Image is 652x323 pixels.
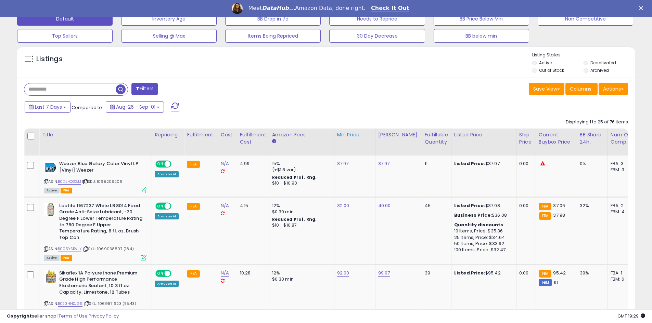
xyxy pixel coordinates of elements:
span: FBA [61,255,72,261]
div: Repricing [155,131,181,138]
div: 12% [272,203,329,209]
span: Last 7 Days [35,104,62,110]
div: ASIN: [44,203,146,260]
div: : [454,222,511,228]
b: Listed Price: [454,202,485,209]
span: | SKU: 1069871623 (55.43) [84,301,136,306]
div: $10 - $10.90 [272,180,329,186]
label: Deactivated [590,60,616,66]
span: OFF [170,271,181,277]
a: 32.00 [337,202,349,209]
small: FBA [539,203,551,210]
div: FBA: 1 [611,270,633,276]
div: Listed Price [454,131,513,138]
div: Amazon Fees [272,131,331,138]
span: ON [156,203,165,209]
button: Aug-26 - Sep-01 [106,101,164,113]
div: 4.15 [240,203,264,209]
button: Last 7 Days [25,101,71,113]
h5: Listings [36,54,63,64]
div: Cost [221,131,234,138]
a: Check It Out [371,5,409,12]
div: Displaying 1 to 25 of 76 items [566,119,628,125]
div: 39% [580,270,602,276]
b: Listed Price: [454,270,485,276]
small: Amazon Fees. [272,138,276,145]
p: Listing States: [532,52,635,58]
div: BB Share 24h. [580,131,605,146]
div: 25 Items, Price: $34.64 [454,234,511,241]
button: Columns [565,83,598,95]
div: ASIN: [44,161,146,192]
a: 37.97 [378,160,390,167]
div: (+$1.8 var) [272,167,329,173]
div: Current Buybox Price [539,131,574,146]
div: 11 [425,161,446,167]
img: 51AwJBSxBlL._SL40_.jpg [44,270,57,284]
div: 4.99 [240,161,264,167]
small: FBA [539,270,551,278]
a: Terms of Use [59,313,88,319]
div: Ship Price [519,131,533,146]
a: 37.97 [337,160,349,167]
span: OFF [170,203,181,209]
div: 0.00 [519,270,530,276]
div: 45 [425,203,446,209]
a: Privacy Policy [89,313,119,319]
img: 51YbLwPgs3L._SL40_.jpg [44,203,57,216]
button: BB Drop in 7d [225,12,321,26]
div: $37.98 [454,203,511,209]
span: ON [156,161,165,167]
div: $0.30 min [272,276,329,282]
div: Fulfillment [187,131,215,138]
button: Actions [599,83,628,95]
label: Active [539,60,552,66]
span: 37.06 [553,202,565,209]
div: Close [639,6,646,10]
div: Num of Comp. [611,131,636,146]
img: Profile image for Georgie [232,3,243,14]
div: Title [42,131,149,138]
img: 41a+rXZ8S8L._SL40_.jpg [44,161,57,174]
strong: Copyright [7,313,32,319]
small: FBA [187,270,200,278]
button: Non Competitive [538,12,633,26]
b: Loctite 1167237 White LB 8014 Food Grade Anti-Seize Lubricant, -20 Degree F Lower Temperature Rat... [59,203,142,242]
div: 10.28 [240,270,264,276]
a: N/A [221,202,229,209]
div: Amazon AI [155,213,179,219]
span: All listings currently available for purchase on Amazon [44,255,60,261]
span: FBA [61,188,72,193]
span: 2025-09-9 19:29 GMT [617,313,645,319]
div: $36.08 [454,212,511,218]
div: Fulfillable Quantity [425,131,448,146]
small: FBM [539,279,552,286]
div: [PERSON_NAME] [378,131,419,138]
b: Business Price: [454,212,492,218]
button: Top Sellers [17,29,113,43]
div: Fulfillment Cost [240,131,266,146]
span: All listings currently available for purchase on Amazon [44,188,60,193]
div: 100 Items, Price: $32.47 [454,247,511,253]
small: FBA [187,161,200,168]
div: Min Price [337,131,372,138]
small: FBA [187,203,200,210]
a: B0DLKQG2JJ [58,179,81,185]
a: B073HNXJG9 [58,301,82,307]
div: $95.42 [454,270,511,276]
a: N/A [221,270,229,277]
span: Compared to: [72,104,103,111]
div: $10 - $10.87 [272,223,329,228]
div: 32% [580,203,602,209]
a: 40.00 [378,202,391,209]
div: 0.00 [519,161,530,167]
button: Default [17,12,113,26]
div: $37.97 [454,161,511,167]
b: Listed Price: [454,160,485,167]
span: ON [156,271,165,277]
div: 0% [580,161,602,167]
button: Needs to Reprice [329,12,425,26]
a: B005YSBVLK [58,246,81,252]
span: 95.42 [553,270,566,276]
button: Items Being Repriced [225,29,321,43]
